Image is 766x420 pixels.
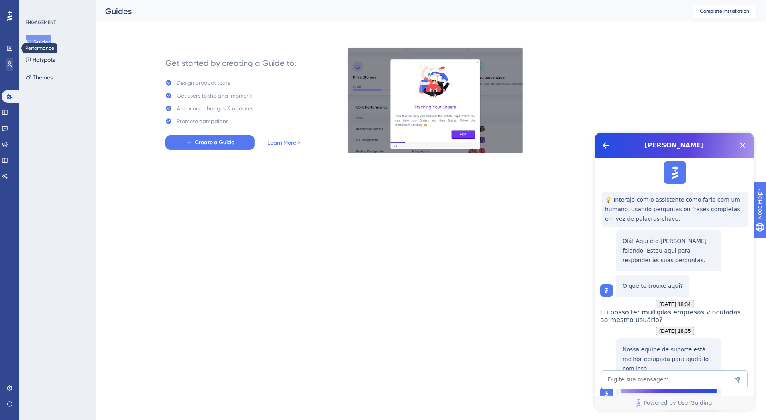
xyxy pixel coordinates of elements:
[195,138,234,147] span: Create a Guide
[165,135,255,150] button: Create a Guide
[105,6,673,17] div: Guides
[177,78,230,88] div: Design product tours
[177,91,252,100] div: Get users to the aha-moment
[595,133,754,410] iframe: UserGuiding AI Assistant
[19,2,50,12] span: Need Help?
[177,116,228,126] div: Promote campaigns
[700,8,749,14] span: Complete Installation
[177,104,253,113] div: Announce changes & updates
[693,5,756,18] button: Complete Installation
[165,57,296,69] div: Get started by creating a Guide to:
[267,138,300,147] a: Learn More >
[347,47,523,153] img: 21a29cd0e06a8f1d91b8bced9f6e1c06.gif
